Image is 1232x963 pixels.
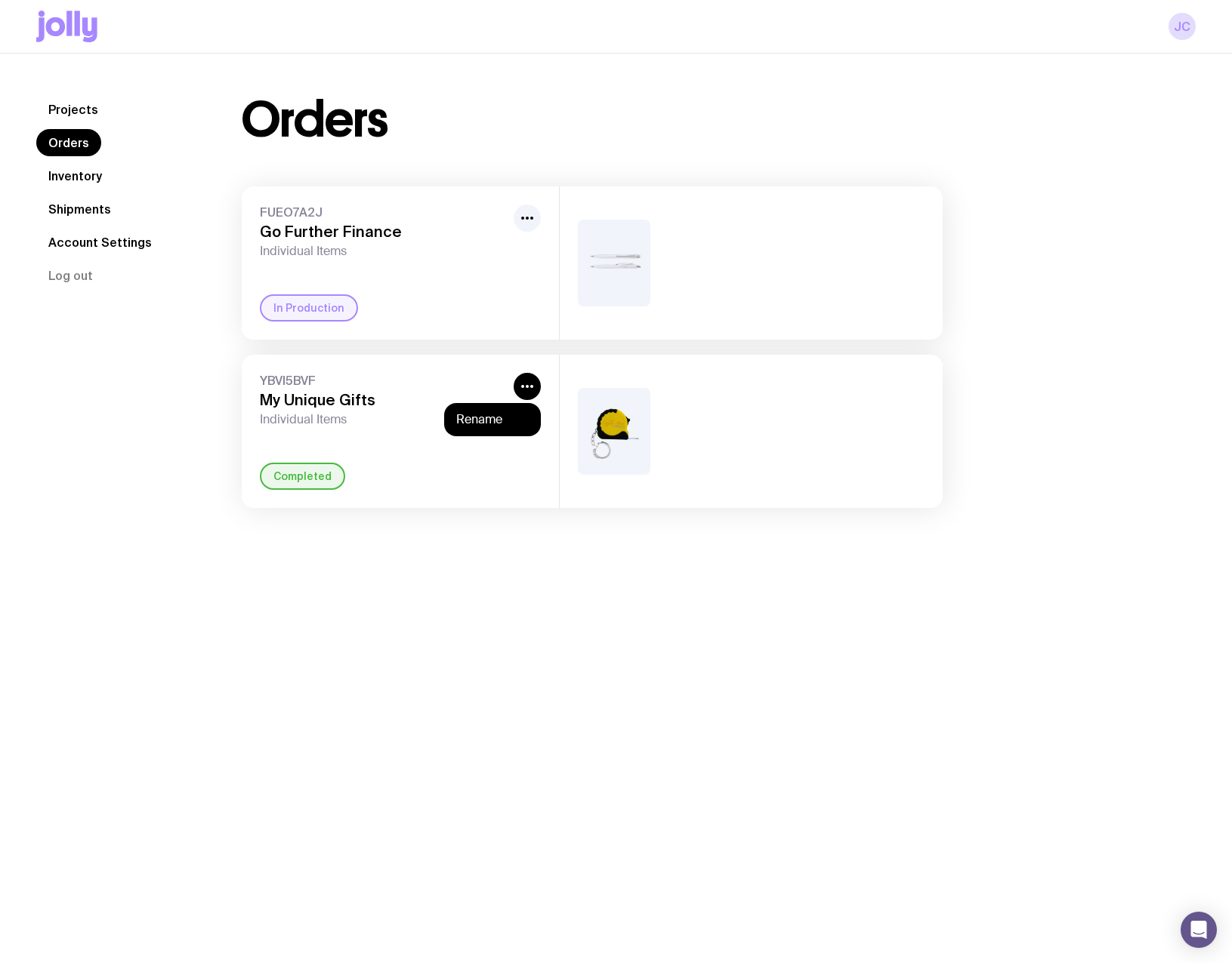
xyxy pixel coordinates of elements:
[260,373,508,388] span: YBVI5BVF
[1181,912,1217,948] div: Open Intercom Messenger
[36,195,123,223] a: Shipments
[260,412,508,427] span: Individual Items
[1169,13,1196,40] a: JC
[260,391,508,409] h3: My Unique Gifts
[36,262,105,289] button: Log out
[36,229,164,256] a: Account Settings
[456,412,529,427] button: Rename
[260,205,508,220] span: FUEO7A2J
[242,96,388,144] h1: Orders
[260,244,508,259] span: Individual Items
[260,294,358,322] div: In Production
[36,96,110,123] a: Projects
[260,223,508,241] h3: Go Further Finance
[36,129,101,156] a: Orders
[260,463,345,490] div: Completed
[36,162,114,189] a: Inventory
